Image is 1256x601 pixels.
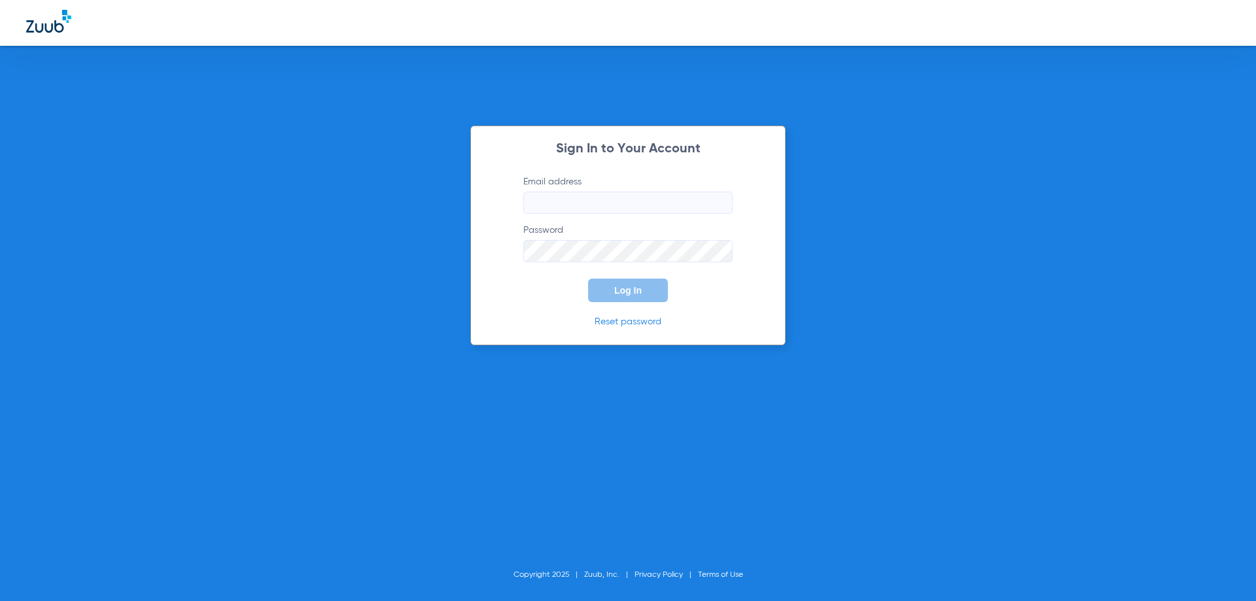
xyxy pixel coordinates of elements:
button: Log In [588,279,668,302]
input: Password [523,240,733,262]
li: Copyright 2025 [514,568,584,581]
label: Email address [523,175,733,214]
a: Privacy Policy [635,571,683,579]
input: Email address [523,192,733,214]
a: Reset password [595,317,661,326]
label: Password [523,224,733,262]
h2: Sign In to Your Account [504,143,752,156]
a: Terms of Use [698,571,743,579]
img: Zuub Logo [26,10,71,33]
span: Log In [614,285,642,296]
li: Zuub, Inc. [584,568,635,581]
